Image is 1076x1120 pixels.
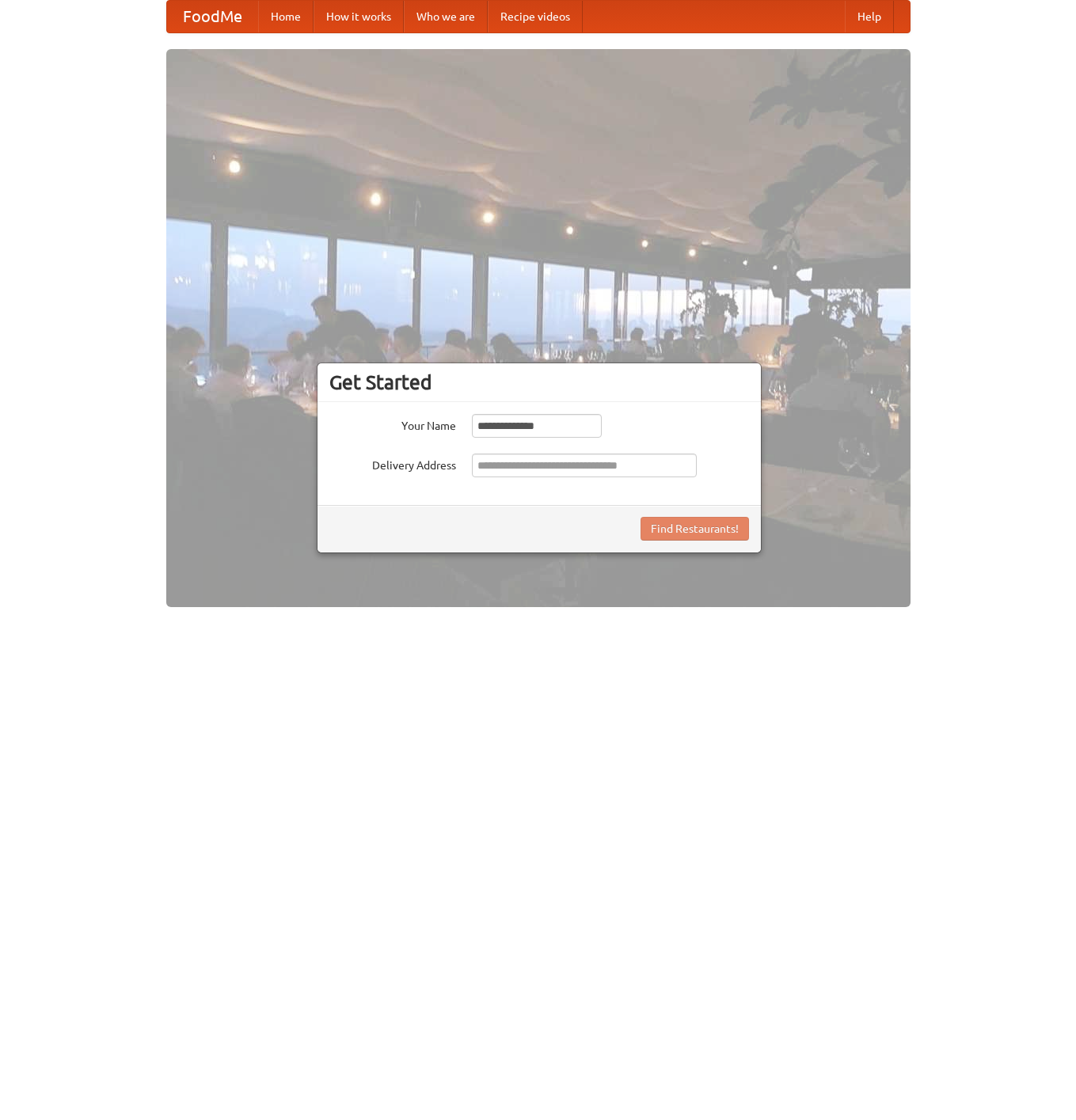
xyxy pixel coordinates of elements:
[404,1,488,32] a: Who we are
[258,1,314,32] a: Home
[329,454,456,473] label: Delivery Address
[314,1,404,32] a: How it works
[641,517,749,541] button: Find Restaurants!
[167,1,258,32] a: FoodMe
[329,414,456,434] label: Your Name
[845,1,894,32] a: Help
[329,370,749,394] h3: Get Started
[488,1,583,32] a: Recipe videos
